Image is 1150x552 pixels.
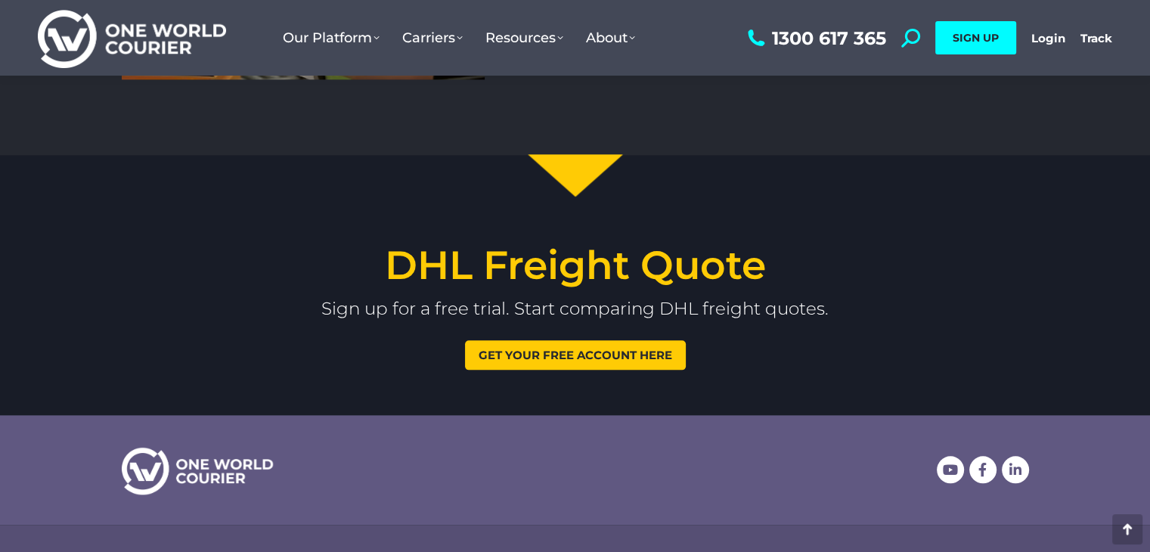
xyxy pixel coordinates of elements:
a: Track [1080,31,1112,45]
a: SIGN UP [935,21,1016,54]
a: Our Platform [271,14,391,61]
span: Our Platform [283,29,380,46]
a: Carriers [391,14,474,61]
span: About [586,29,635,46]
a: Get your free account here [465,340,686,370]
a: Login [1031,31,1065,45]
img: One World Courier [38,8,226,69]
span: Get your free account here [479,349,672,361]
span: Resources [485,29,563,46]
span: SIGN UP [953,31,999,45]
a: Resources [474,14,575,61]
a: About [575,14,646,61]
span: Carriers [402,29,463,46]
a: 1300 617 365 [744,29,886,48]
